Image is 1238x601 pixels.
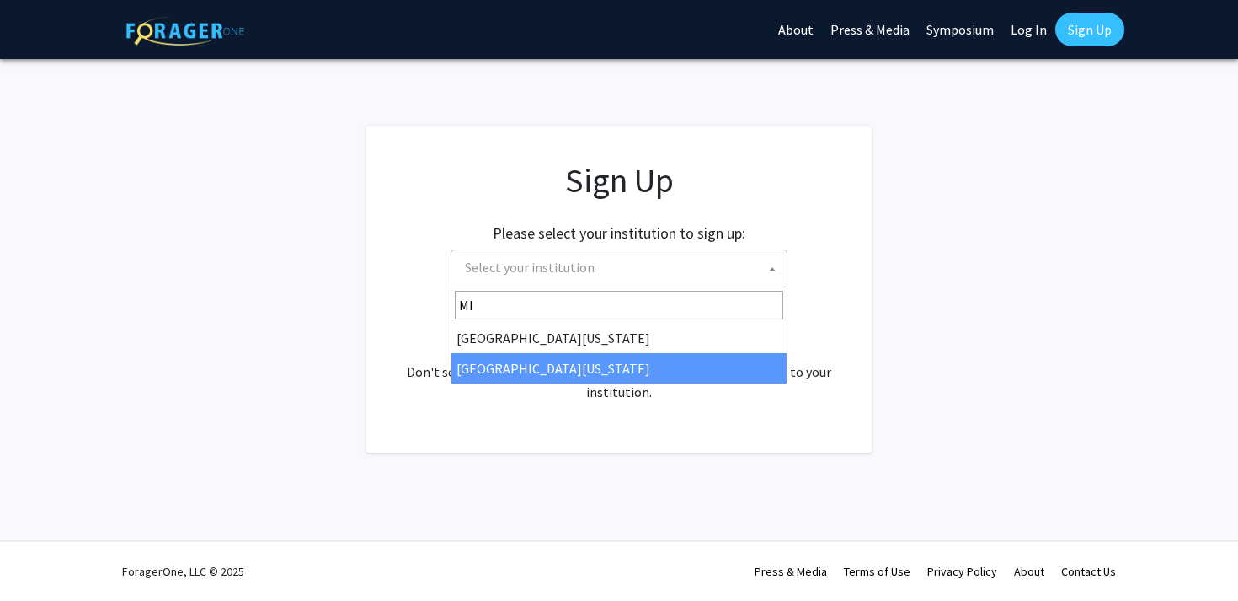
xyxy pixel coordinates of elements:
[844,564,910,579] a: Terms of Use
[451,250,787,287] span: Select your institution
[458,250,787,285] span: Select your institution
[493,224,745,243] h2: Please select your institution to sign up:
[13,525,72,588] iframe: Chat
[451,323,787,353] li: [GEOGRAPHIC_DATA][US_STATE]
[400,160,838,201] h1: Sign Up
[1014,564,1044,579] a: About
[122,542,244,601] div: ForagerOne, LLC © 2025
[755,564,827,579] a: Press & Media
[927,564,997,579] a: Privacy Policy
[455,291,783,319] input: Search
[1055,13,1124,46] a: Sign Up
[451,353,787,384] li: [GEOGRAPHIC_DATA][US_STATE]
[1061,564,1116,579] a: Contact Us
[400,321,838,402] div: Already have an account? . Don't see your institution? about bringing ForagerOne to your institut...
[465,259,595,276] span: Select your institution
[126,16,244,46] img: ForagerOne Logo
